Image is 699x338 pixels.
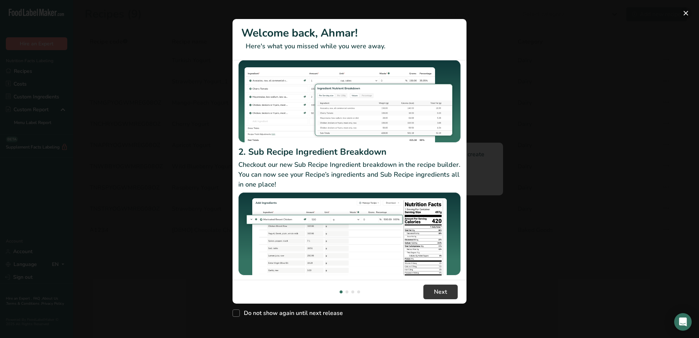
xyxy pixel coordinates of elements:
p: Checkout our new Sub Recipe Ingredient breakdown in the recipe builder. You can now see your Reci... [238,160,461,189]
div: Open Intercom Messenger [674,313,692,331]
button: Next [423,285,458,299]
span: Next [434,288,447,296]
span: Do not show again until next release [240,309,343,317]
p: Here's what you missed while you were away. [241,41,458,51]
h1: Welcome back, Ahmar! [241,25,458,41]
img: Duplicate Ingredients [238,60,461,143]
h2: 2. Sub Recipe Ingredient Breakdown [238,145,461,158]
img: Sub Recipe Ingredient Breakdown [238,192,461,275]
